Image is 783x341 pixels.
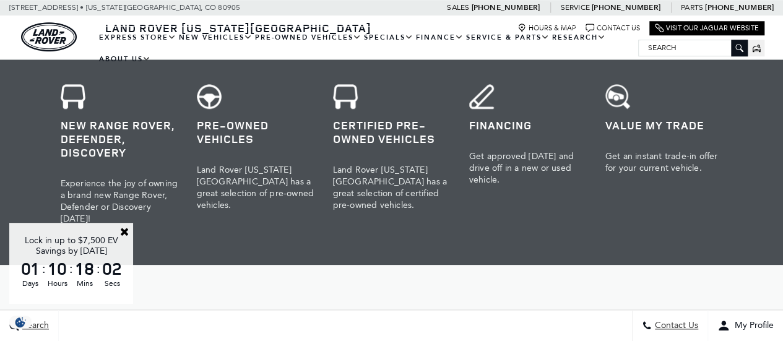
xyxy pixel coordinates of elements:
[46,278,69,289] span: Hours
[6,316,35,329] section: Click to Open Cookie Consent Modal
[517,24,576,33] a: Hours & Map
[333,165,448,210] span: Land Rover [US_STATE][GEOGRAPHIC_DATA] has a great selection of certified pre-owned vehicles.
[69,259,73,278] span: :
[100,278,124,289] span: Secs
[465,27,551,48] a: Service & Parts
[9,3,240,12] a: [STREET_ADDRESS] • [US_STATE][GEOGRAPHIC_DATA], CO 80905
[46,260,69,277] span: 10
[61,84,85,109] img: cta-icon-newvehicles
[469,151,574,185] span: Get approved [DATE] and drive off in a new or used vehicle.
[197,165,314,210] span: Land Rover [US_STATE][GEOGRAPHIC_DATA] has a great selection of pre-owned vehicles.
[105,20,371,35] span: Land Rover [US_STATE][GEOGRAPHIC_DATA]
[551,27,607,48] a: Research
[61,118,178,159] h3: New Range Rover, Defender, Discovery
[61,308,723,334] h2: Explore All Models
[560,3,589,12] span: Service
[705,2,774,12] a: [PHONE_NUMBER]
[21,22,77,51] img: Land Rover
[25,235,118,256] span: Lock in up to $7,500 EV Savings by [DATE]
[639,40,747,55] input: Search
[21,22,77,51] a: land-rover
[681,3,703,12] span: Parts
[73,278,97,289] span: Mins
[188,75,324,234] a: Pre-Owned Vehicles Land Rover [US_STATE][GEOGRAPHIC_DATA] has a great selection of pre-owned vehi...
[460,75,596,234] a: Financing Get approved [DATE] and drive off in a new or used vehicle.
[254,27,363,48] a: Pre-Owned Vehicles
[19,260,42,277] span: 01
[197,118,314,145] h3: Pre-Owned Vehicles
[42,259,46,278] span: :
[652,321,698,331] span: Contact Us
[119,226,130,237] a: Close
[586,24,640,33] a: Contact Us
[6,316,35,329] img: Opt-Out Icon
[605,84,630,109] img: Value Trade
[98,20,379,35] a: Land Rover [US_STATE][GEOGRAPHIC_DATA]
[19,278,42,289] span: Days
[178,27,254,48] a: New Vehicles
[97,259,100,278] span: :
[333,118,451,145] h3: Certified Pre-Owned Vehicles
[98,27,638,70] nav: Main Navigation
[469,84,494,109] img: cta-icon-financing
[61,178,178,224] span: Experience the joy of owning a brand new Range Rover, Defender or Discovery [DATE]!
[51,75,188,234] a: New Range Rover, Defender, Discovery Experience the joy of owning a brand new Range Rover, Defend...
[197,84,222,109] img: cta-icon-usedvehicles
[605,118,723,132] h3: Value My Trade
[592,2,660,12] a: [PHONE_NUMBER]
[98,27,178,48] a: EXPRESS STORE
[708,310,783,341] button: Open user profile menu
[447,3,469,12] span: Sales
[730,321,774,331] span: My Profile
[100,260,124,277] span: 02
[363,27,415,48] a: Specials
[471,2,540,12] a: [PHONE_NUMBER]
[415,27,465,48] a: Finance
[324,75,460,234] a: Certified Pre-Owned Vehicles Land Rover [US_STATE][GEOGRAPHIC_DATA] has a great selection of cert...
[596,75,732,234] a: Value My Trade Get an instant trade-in offer for your current vehicle.
[73,260,97,277] span: 18
[469,118,587,132] h3: Financing
[605,151,718,173] span: Get an instant trade-in offer for your current vehicle.
[98,48,152,70] a: About Us
[655,24,759,33] a: Visit Our Jaguar Website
